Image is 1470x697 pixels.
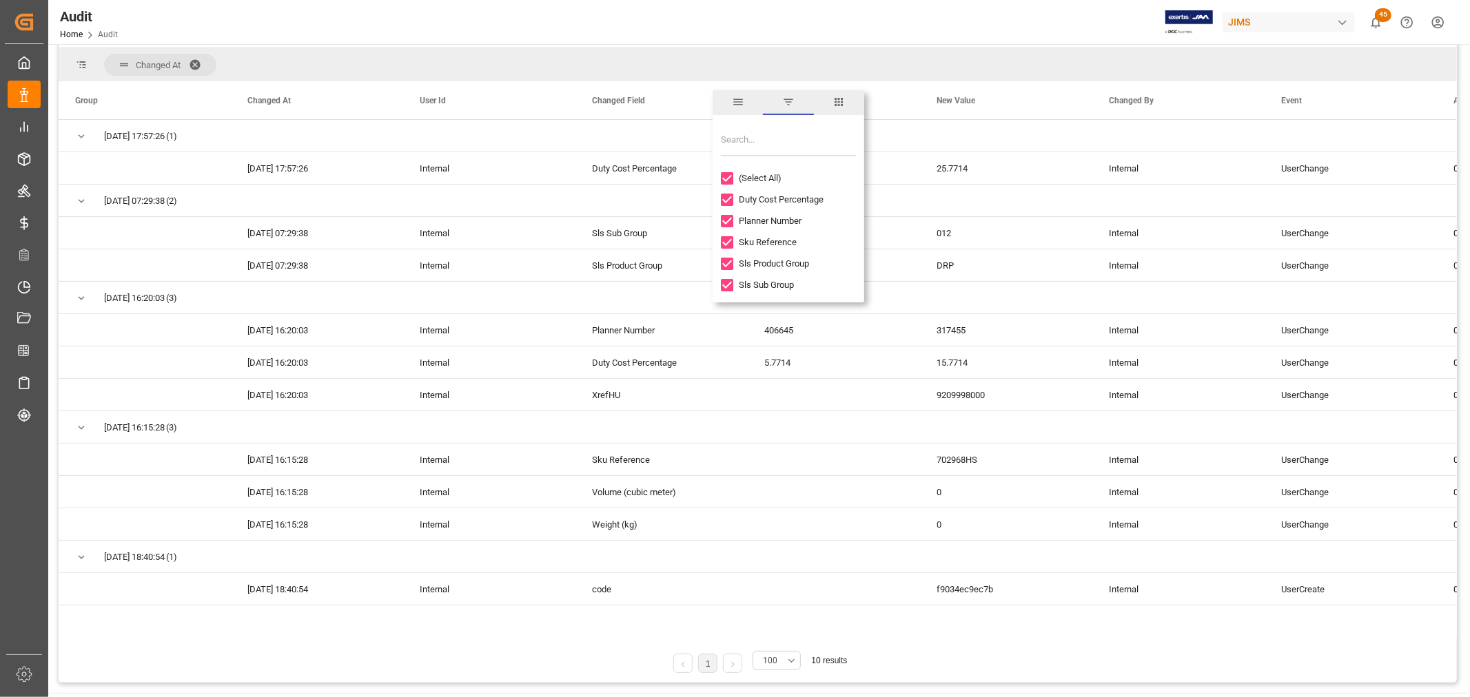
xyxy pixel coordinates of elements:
button: open menu [753,651,801,670]
div: [DATE] 07:29:38 [231,217,403,249]
li: Next Page [723,654,742,673]
div: Internal [1092,217,1265,249]
div: Sku Reference [575,444,748,475]
div: Internal [403,314,575,346]
span: (3) [166,412,177,444]
div: Internal [1092,249,1265,281]
span: Group [75,96,98,105]
div: Internal [1092,444,1265,475]
div: Internal [403,217,575,249]
div: (Select All) [739,173,782,183]
div: [DATE] 16:15:28 [231,476,403,508]
span: [DATE] 18:40:54 [104,541,165,573]
div: UserChange [1265,379,1437,410]
div: Duty Cost Percentage [575,152,748,184]
span: 100 [763,654,777,667]
div: [DATE] 07:29:38 [231,249,403,281]
div: 25.7714 [920,152,1092,184]
div: UserChange [1265,444,1437,475]
div: Weight (kg) [575,508,748,540]
div: UserChange [1265,508,1437,540]
div: f9034ec9ec7b [920,573,1092,605]
div: UserChange [1265,314,1437,346]
div: Internal [1092,476,1265,508]
div: 15.7714 [920,346,1092,378]
img: Exertis%20JAM%20-%20Email%20Logo.jpg_1722504956.jpg [1165,10,1213,34]
div: UserChange [1265,217,1437,249]
div: 9209998000 [920,379,1092,410]
div: [DATE] 18:40:54 [231,573,403,605]
button: show 45 new notifications [1360,7,1391,38]
div: Internal [1092,152,1265,184]
div: Sls Product Group [739,258,809,269]
span: Changed At [136,60,181,70]
div: Planner Number [739,216,802,226]
span: general [713,90,763,115]
div: UserCreate [1265,573,1437,605]
span: (1) [166,121,177,152]
span: [DATE] 07:29:38 [104,185,165,217]
div: [DATE] 17:57:26 [231,152,403,184]
div: Volume (cubic meter) [575,476,748,508]
div: Internal [403,573,575,605]
div: 0 [920,476,1092,508]
div: XrefHU [575,379,748,410]
span: User Id [420,96,446,105]
div: 702968HS [920,444,1092,475]
div: [DATE] 16:15:28 [231,508,403,540]
span: [DATE] 16:15:28 [104,412,165,444]
div: UserChange [1265,152,1437,184]
button: JIMS [1223,9,1360,35]
div: [DATE] 16:15:28 [231,444,403,475]
span: columns [814,90,864,115]
li: 1 [698,654,717,673]
div: Internal [1092,573,1265,605]
input: Search filter values [721,129,856,156]
div: Internal [403,476,575,508]
div: Internal [1092,314,1265,346]
div: UserChange [1265,249,1437,281]
div: Internal [403,444,575,475]
div: Internal [403,379,575,410]
div: Duty Cost Percentage [739,194,824,205]
div: UserChange [1265,346,1437,378]
li: Previous Page [673,654,693,673]
div: code [575,573,748,605]
span: 45 [1375,8,1391,22]
div: Sku Reference [739,237,797,247]
span: Event [1281,96,1302,105]
span: (2) [166,185,177,217]
div: Audit [60,6,118,27]
div: Sls Sub Group [575,217,748,249]
div: Internal [1092,346,1265,378]
div: Internal [403,508,575,540]
div: [DATE] 16:20:03 [231,346,403,378]
span: 10 results [811,656,847,665]
span: (1) [166,541,177,573]
div: [DATE] 16:20:03 [231,379,403,410]
div: 012 [920,217,1092,249]
div: Sls Sub Group [739,280,794,290]
span: (3) [166,282,177,314]
div: 406645 [748,314,920,346]
button: Help Center [1391,7,1422,38]
div: Internal [1092,379,1265,410]
div: Planner Number [575,314,748,346]
div: 317455 [920,314,1092,346]
div: UserChange [1265,476,1437,508]
div: [DATE] 16:20:03 [231,314,403,346]
a: 1 [706,659,711,669]
span: Changed By [1109,96,1154,105]
span: Changed At [247,96,291,105]
span: [DATE] 16:20:03 [104,282,165,314]
div: Internal [403,249,575,281]
div: DRP [920,249,1092,281]
div: Duty Cost Percentage [575,346,748,378]
div: Internal [1092,508,1265,540]
span: [DATE] 17:57:26 [104,121,165,152]
div: Sls Product Group [575,249,748,281]
span: filter [763,90,813,115]
a: Home [60,30,83,39]
div: Internal [403,346,575,378]
div: JIMS [1223,12,1355,32]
